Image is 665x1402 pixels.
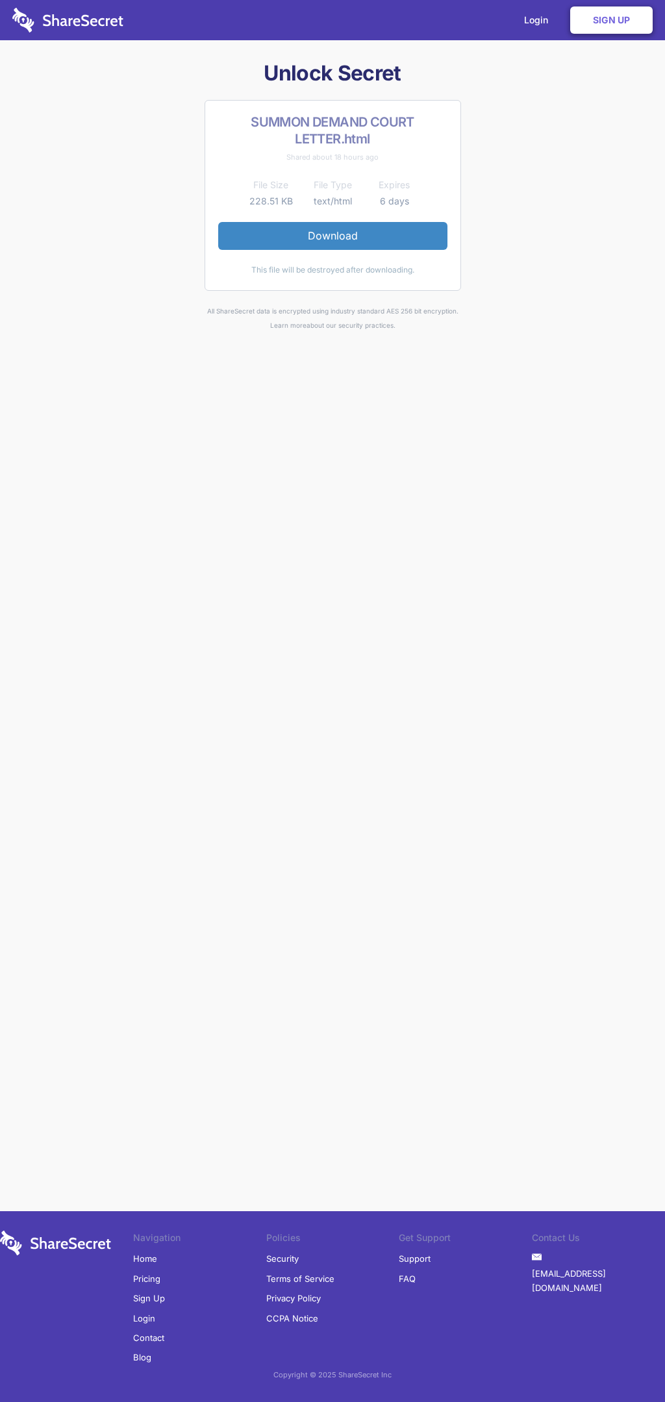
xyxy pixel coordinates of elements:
[218,263,447,277] div: This file will be destroyed after downloading.
[133,1309,155,1328] a: Login
[399,1231,532,1249] li: Get Support
[364,193,425,209] td: 6 days
[266,1309,318,1328] a: CCPA Notice
[266,1231,399,1249] li: Policies
[266,1269,334,1288] a: Terms of Service
[532,1264,665,1298] a: [EMAIL_ADDRESS][DOMAIN_NAME]
[364,177,425,193] th: Expires
[570,6,653,34] a: Sign Up
[270,321,307,329] a: Learn more
[399,1249,431,1268] a: Support
[133,1288,165,1308] a: Sign Up
[240,177,302,193] th: File Size
[302,177,364,193] th: File Type
[399,1269,416,1288] a: FAQ
[240,193,302,209] td: 228.51 KB
[266,1288,321,1308] a: Privacy Policy
[133,1269,160,1288] a: Pricing
[133,1347,151,1367] a: Blog
[218,150,447,164] div: Shared about 18 hours ago
[302,193,364,209] td: text/html
[12,8,123,32] img: logo-wordmark-white-trans-d4663122ce5f474addd5e946df7df03e33cb6a1c49d2221995e7729f52c070b2.svg
[133,1328,164,1347] a: Contact
[133,1249,157,1268] a: Home
[218,222,447,249] a: Download
[218,114,447,147] h2: SUMMON DEMAND COURT LETTER.html
[532,1231,665,1249] li: Contact Us
[133,1231,266,1249] li: Navigation
[266,1249,299,1268] a: Security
